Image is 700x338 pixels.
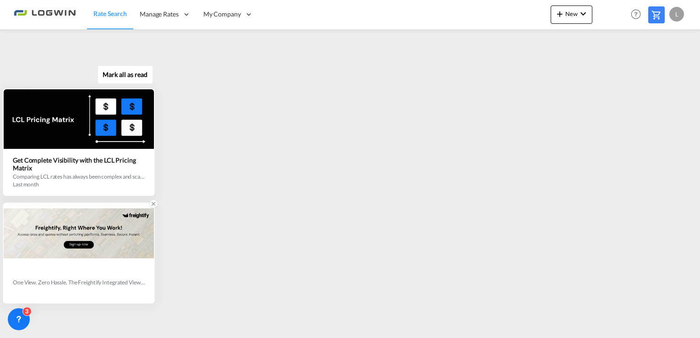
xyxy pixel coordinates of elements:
[203,10,241,19] span: My Company
[14,4,76,25] img: 2761ae10d95411efa20a1f5e0282d2d7.png
[554,10,589,17] span: New
[554,8,565,19] md-icon: icon-plus 400-fg
[140,10,179,19] span: Manage Rates
[93,10,127,17] span: Rate Search
[628,6,644,22] span: Help
[669,7,684,22] div: L
[578,8,589,19] md-icon: icon-chevron-down
[551,5,592,24] button: icon-plus 400-fgNewicon-chevron-down
[628,6,648,23] div: Help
